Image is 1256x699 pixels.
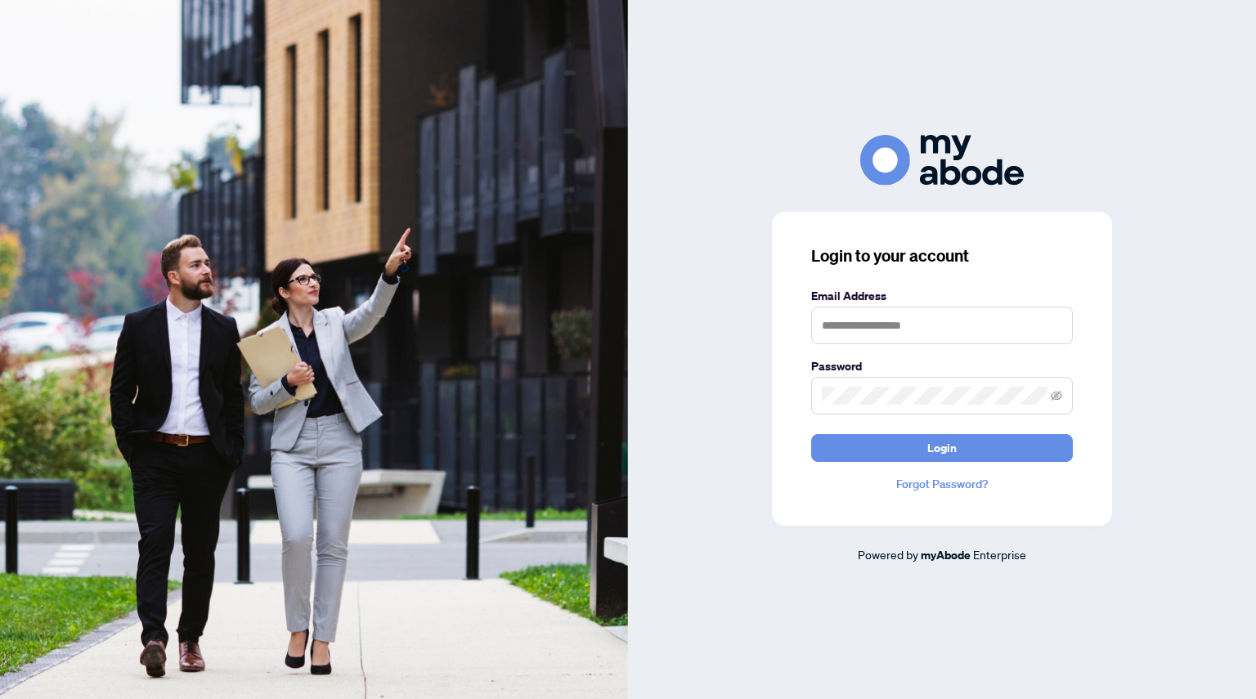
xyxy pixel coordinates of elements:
h3: Login to your account [811,244,1073,267]
button: Login [811,434,1073,462]
img: ma-logo [860,135,1024,185]
label: Password [811,357,1073,375]
span: Powered by [858,547,918,562]
a: Forgot Password? [811,475,1073,493]
span: Enterprise [973,547,1026,562]
label: Email Address [811,287,1073,305]
span: Login [927,435,957,461]
a: myAbode [921,546,971,564]
span: eye-invisible [1051,390,1062,401]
